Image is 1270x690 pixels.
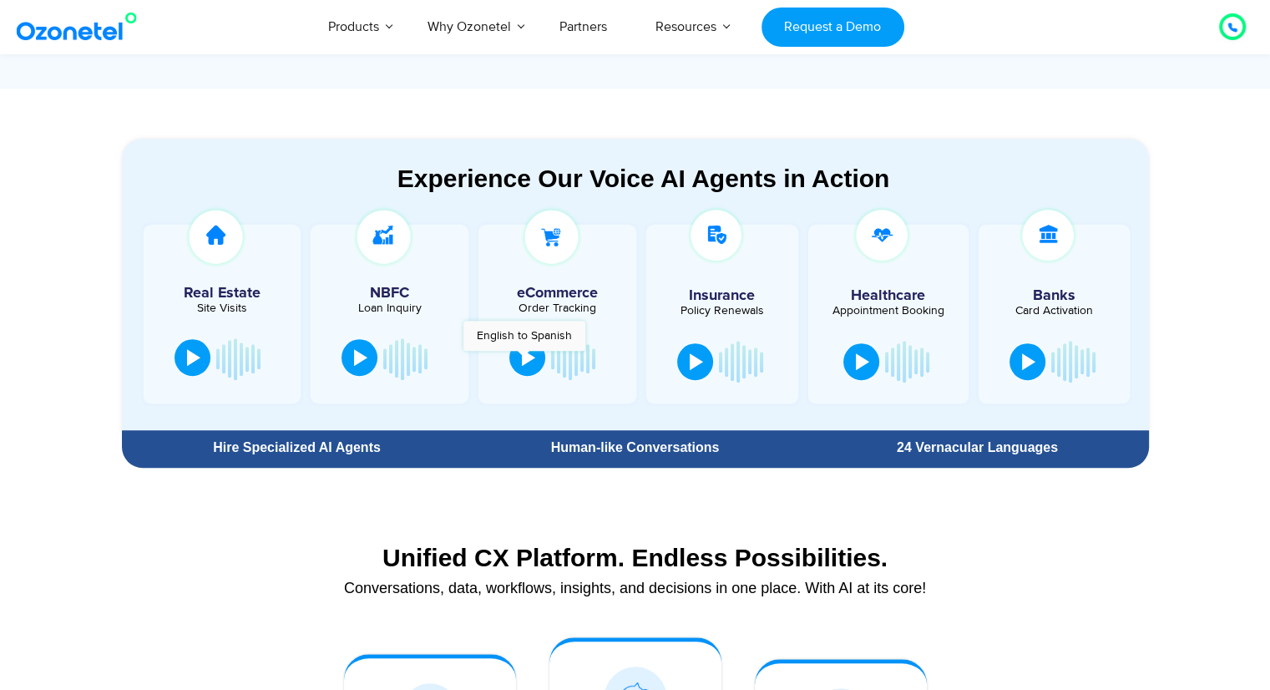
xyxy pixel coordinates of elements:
[319,302,460,314] div: Loan Inquiry
[487,302,628,314] div: Order Tracking
[487,286,628,301] h5: eCommerce
[814,441,1140,454] div: 24 Vernacular Languages
[472,441,797,454] div: Human-like Conversations
[987,305,1122,317] div: Card Activation
[130,441,464,454] div: Hire Specialized AI Agents
[655,288,790,303] h5: Insurance
[152,286,293,301] h5: Real Estate
[130,543,1141,572] div: Unified CX Platform. Endless Possibilities.
[821,305,956,317] div: Appointment Booking
[130,581,1141,596] div: Conversations, data, workflows, insights, and decisions in one place. With AI at its core!
[152,302,293,314] div: Site Visits
[987,288,1122,303] h5: Banks
[761,8,904,47] a: Request a Demo
[821,288,956,303] h5: Healthcare
[139,164,1149,193] div: Experience Our Voice AI Agents in Action
[655,305,790,317] div: Policy Renewals
[319,286,460,301] h5: NBFC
